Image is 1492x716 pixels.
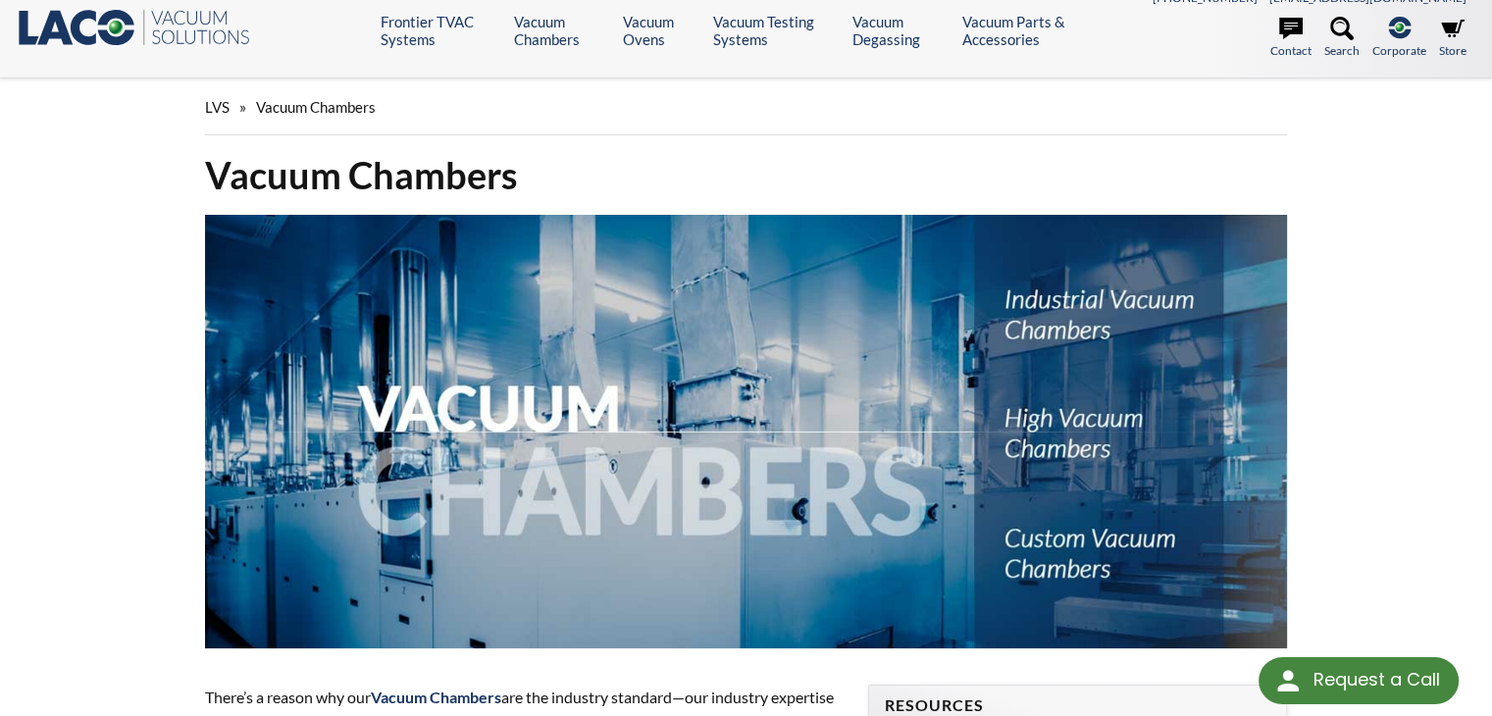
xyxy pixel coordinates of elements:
[852,13,948,48] a: Vacuum Degassing
[1372,41,1426,60] span: Corporate
[1259,657,1459,704] div: Request a Call
[713,13,838,48] a: Vacuum Testing Systems
[1272,665,1304,696] img: round button
[1312,657,1439,702] div: Request a Call
[1270,17,1312,60] a: Contact
[514,13,608,48] a: Vacuum Chambers
[371,688,501,706] span: Vacuum Chambers
[381,13,499,48] a: Frontier TVAC Systems
[962,13,1106,48] a: Vacuum Parts & Accessories
[256,98,376,116] span: Vacuum Chambers
[623,13,698,48] a: Vacuum Ovens
[205,151,1288,199] h1: Vacuum Chambers
[205,79,1288,135] div: »
[1439,17,1466,60] a: Store
[205,215,1288,648] img: Vacuum Chambers
[205,98,230,116] span: LVS
[1324,17,1360,60] a: Search
[885,695,1270,716] h4: Resources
